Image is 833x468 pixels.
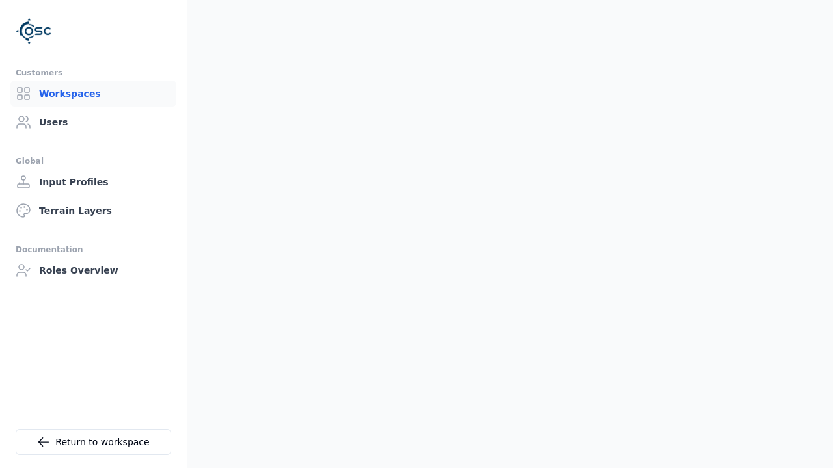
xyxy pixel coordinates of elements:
div: Global [16,153,171,169]
a: Input Profiles [10,169,176,195]
div: Documentation [16,242,171,257]
a: Return to workspace [16,429,171,455]
img: Logo [16,13,52,49]
div: Customers [16,65,171,81]
a: Terrain Layers [10,198,176,224]
a: Users [10,109,176,135]
a: Roles Overview [10,257,176,283]
a: Workspaces [10,81,176,107]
